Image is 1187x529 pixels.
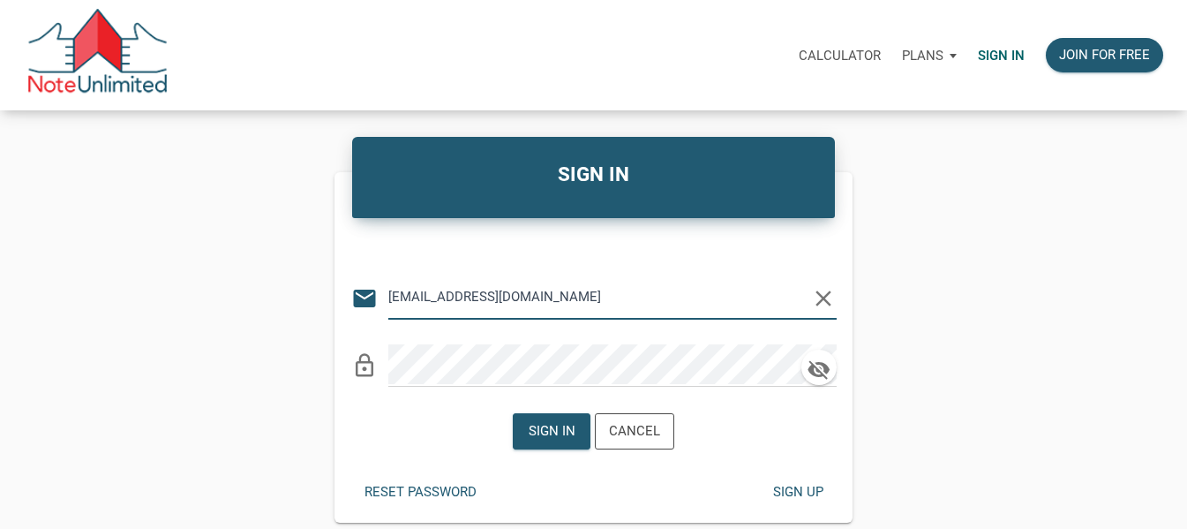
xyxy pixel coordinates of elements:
p: Plans [902,48,943,64]
button: Plans [891,29,967,82]
p: Sign in [978,48,1025,64]
div: Join for free [1059,45,1150,65]
a: Sign in [967,27,1035,83]
a: Join for free [1035,27,1174,83]
button: Cancel [595,413,674,450]
i: lock_outline [351,352,378,379]
a: Calculator [788,27,891,83]
img: NoteUnlimited [26,9,169,102]
button: Sign in [513,413,590,450]
i: email [351,285,378,312]
p: Calculator [799,48,881,64]
div: Sign in [529,421,575,442]
button: Join for free [1046,38,1163,72]
div: Sign up [772,482,823,503]
i: clear [810,285,837,312]
h4: SIGN IN [365,160,823,190]
input: Email [388,277,810,317]
button: Sign up [759,475,837,510]
div: Cancel [609,421,660,442]
button: Reset password [351,475,490,510]
div: Reset password [364,482,477,503]
a: Plans [891,27,967,83]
